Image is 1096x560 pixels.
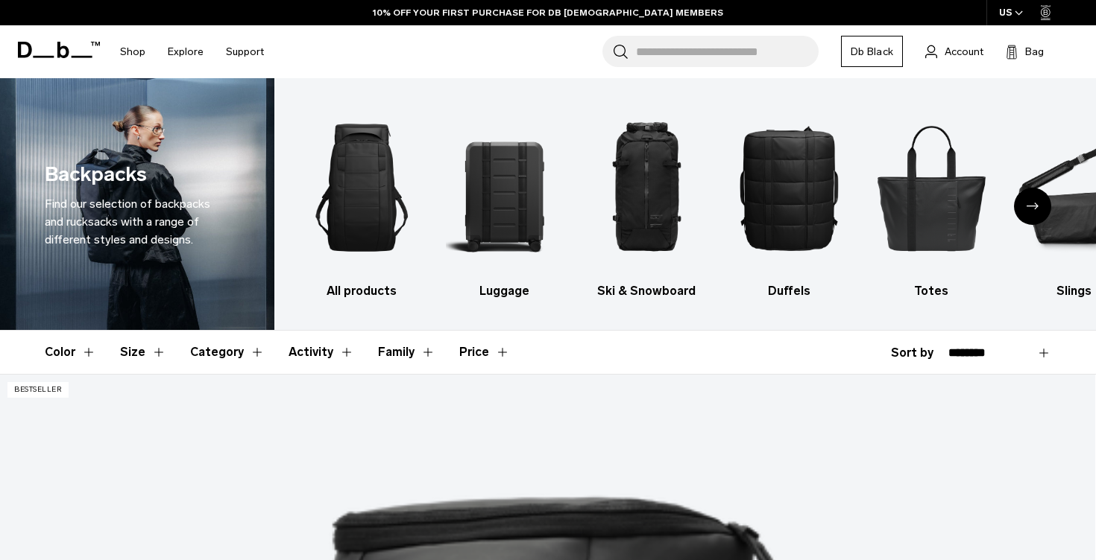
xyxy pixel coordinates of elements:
[304,101,421,300] li: 1 / 10
[446,282,562,300] h3: Luggage
[1025,44,1044,60] span: Bag
[109,25,275,78] nav: Main Navigation
[588,101,705,275] img: Db
[841,36,903,67] a: Db Black
[120,25,145,78] a: Shop
[731,101,847,300] li: 4 / 10
[588,101,705,300] a: Db Ski & Snowboard
[7,382,69,398] p: Bestseller
[873,101,989,300] li: 5 / 10
[588,101,705,300] li: 3 / 10
[731,282,847,300] h3: Duffels
[459,331,510,374] button: Toggle Price
[304,101,421,275] img: Db
[378,331,435,374] button: Toggle Filter
[731,101,847,275] img: Db
[446,101,562,275] img: Db
[289,331,354,374] button: Toggle Filter
[226,25,264,78] a: Support
[373,6,723,19] a: 10% OFF YOUR FIRST PURCHASE FOR DB [DEMOGRAPHIC_DATA] MEMBERS
[925,42,983,60] a: Account
[446,101,562,300] li: 2 / 10
[45,331,96,374] button: Toggle Filter
[304,101,421,300] a: Db All products
[873,282,989,300] h3: Totes
[873,101,989,300] a: Db Totes
[446,101,562,300] a: Db Luggage
[190,331,265,374] button: Toggle Filter
[168,25,204,78] a: Explore
[45,159,147,190] h1: Backpacks
[304,282,421,300] h3: All products
[588,282,705,300] h3: Ski & Snowboard
[731,101,847,300] a: Db Duffels
[873,101,989,275] img: Db
[1006,42,1044,60] button: Bag
[45,197,210,246] span: Find our selection of backpacks and rucksacks with a range of different styles and designs.
[945,44,983,60] span: Account
[1014,188,1051,225] div: Next slide
[120,331,166,374] button: Toggle Filter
